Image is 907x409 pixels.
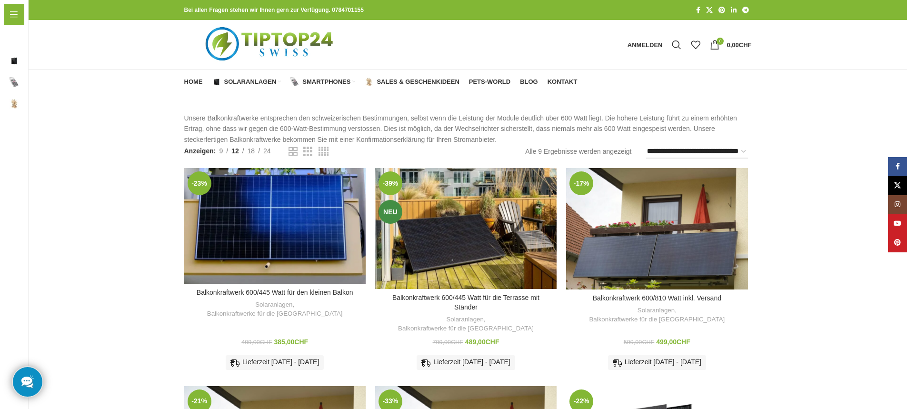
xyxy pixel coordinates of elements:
span: Pets-World [10,117,45,134]
span: CHF [260,339,272,346]
span: Kontakt [548,78,578,86]
a: Anmelden [623,35,668,54]
bdi: 499,00 [241,339,272,346]
a: Smartphones [290,72,355,91]
a: 18 [244,146,259,156]
span: Blog [10,138,24,155]
img: Smartphones [10,78,19,87]
a: Pets-World [469,72,510,91]
img: Tiptop24 Nachhaltige & Faire Produkte [184,20,357,70]
a: Instagram Social Link [888,195,907,214]
a: Balkonkraftwerk 600/810 Watt inkl. Versand [593,294,721,302]
a: YouTube Social Link [888,214,907,233]
a: Balkonkraftwerk 600/445 Watt für die Terrasse mit Ständer [375,168,557,289]
span: Home [10,31,28,48]
img: Sales & Geschenkideen [365,78,373,86]
span: CHF [486,338,499,346]
a: Rasteransicht 4 [319,146,329,158]
div: Lieferzeit [DATE] - [DATE] [417,355,515,369]
a: Home [184,72,203,91]
span: 12 [231,147,239,155]
a: Balkonkraftwerk 600/810 Watt inkl. Versand [566,168,748,289]
a: Facebook Social Link [693,4,703,17]
div: , [571,306,743,324]
span: Anmelden [628,42,663,48]
span: Solaranlagen [224,78,277,86]
img: Sales & Geschenkideen [10,99,19,109]
span: Pets-World [469,78,510,86]
a: Rasteransicht 3 [303,146,312,158]
a: Telegram Social Link [739,4,752,17]
bdi: 799,00 [433,339,463,346]
strong: Bei allen Fragen stehen wir Ihnen gern zur Verfügung. 0784701155 [184,7,364,13]
a: X Social Link [888,176,907,195]
a: Solaranlagen [212,72,281,91]
a: 12 [228,146,242,156]
span: 0 [717,38,724,45]
span: Sales & Geschenkideen [377,78,459,86]
span: -17% [569,171,593,195]
span: CHF [294,338,308,346]
div: Lieferzeit [DATE] - [DATE] [226,355,324,369]
a: Suche [667,35,686,54]
a: Rasteransicht 2 [289,146,298,158]
a: 24 [260,146,274,156]
span: Kontakt [10,160,34,177]
a: Sales & Geschenkideen [365,72,459,91]
div: Hauptnavigation [179,72,582,91]
div: Lieferzeit [DATE] - [DATE] [608,355,706,369]
div: , [189,300,361,318]
span: CHF [677,338,690,346]
span: Smartphones [302,78,350,86]
a: Balkonkraftwerk 600/445 Watt für die Terrasse mit Ständer [392,294,539,311]
img: Solaranlagen [10,56,19,66]
span: Blog [520,78,538,86]
span: Anzeigen [184,146,216,156]
a: Pinterest Social Link [888,233,907,252]
a: Balkonkraftwerke für die [GEOGRAPHIC_DATA] [207,309,343,319]
span: 9 [219,147,223,155]
img: Smartphones [290,78,299,86]
span: Home [184,78,203,86]
a: Solaranlagen [638,306,675,315]
span: Solaranlagen [24,52,66,70]
a: 9 [216,146,226,156]
a: Pinterest Social Link [716,4,728,17]
a: Kontakt [548,72,578,91]
img: Solaranlagen [212,78,221,86]
span: CHF [451,339,463,346]
a: Balkonkraftwerk 600/445 Watt für den kleinen Balkon [197,289,353,296]
p: Unsere Balkonkraftwerke entsprechen den schweizerischen Bestimmungen, selbst wenn die Leistung de... [184,113,752,145]
a: 0 0,00CHF [705,35,756,54]
span: 18 [248,147,255,155]
a: Solaranlagen [446,315,483,324]
bdi: 599,00 [624,339,654,346]
select: Shop-Reihenfolge [646,145,748,159]
bdi: 499,00 [656,338,690,346]
a: Balkonkraftwerk 600/445 Watt für den kleinen Balkon [184,168,366,284]
span: Neu [379,200,402,224]
span: CHF [739,41,752,49]
bdi: 0,00 [727,41,751,49]
bdi: 385,00 [274,338,309,346]
p: Alle 9 Ergebnisse werden angezeigt [525,146,631,157]
span: -23% [188,171,211,195]
a: Facebook Social Link [888,157,907,176]
span: Smartphones [24,74,66,91]
div: , [380,315,552,333]
span: -39% [379,171,402,195]
a: Solaranlagen [255,300,292,309]
span: Sales & Geschenkideen [24,95,99,112]
a: Blog [520,72,538,91]
div: Meine Wunschliste [686,35,705,54]
a: Balkonkraftwerke für die [GEOGRAPHIC_DATA] [398,324,534,333]
span: CHF [642,339,654,346]
a: X Social Link [703,4,716,17]
span: 24 [263,147,271,155]
bdi: 489,00 [465,338,499,346]
a: LinkedIn Social Link [728,4,739,17]
span: Menü [23,9,40,20]
a: Balkonkraftwerke für die [GEOGRAPHIC_DATA] [589,315,725,324]
a: Logo der Website [184,40,357,48]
